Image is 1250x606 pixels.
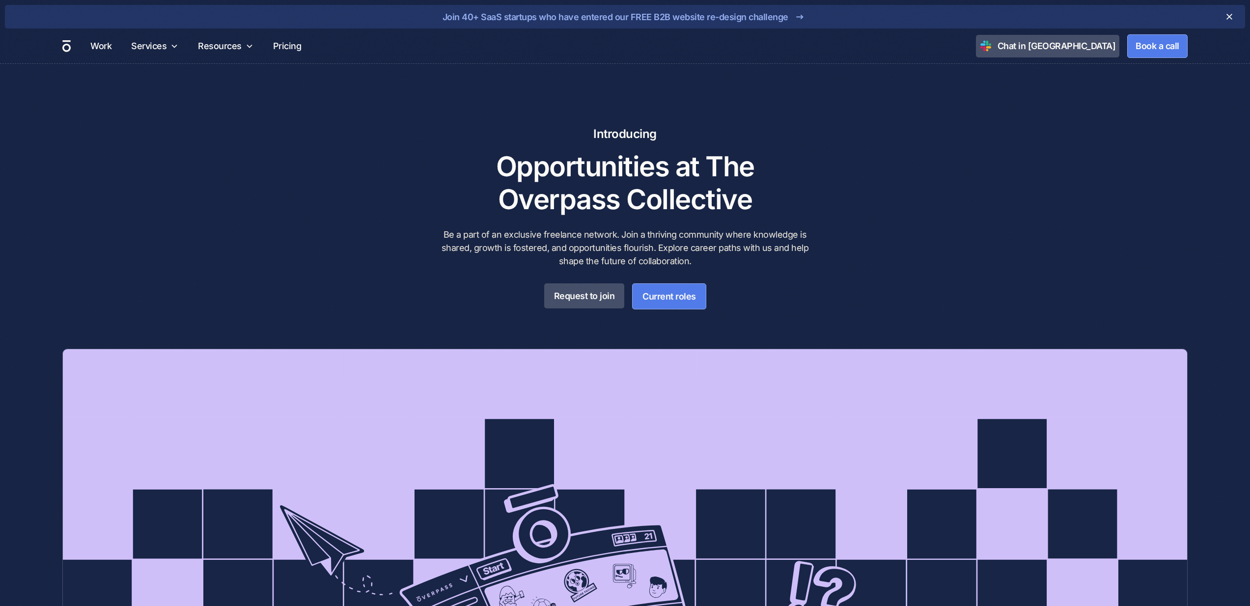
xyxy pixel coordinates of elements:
div: Services [131,39,167,53]
p: Be a part of an exclusive freelance network. Join a thriving community where knowledge is shared,... [437,228,814,268]
a: Request to join [544,283,625,308]
div: Join 40+ SaaS startups who have entered our FREE B2B website re-design challenge [443,10,788,24]
a: Join 40+ SaaS startups who have entered our FREE B2B website re-design challenge [36,9,1214,25]
a: Book a call [1127,34,1188,58]
div: Resources [198,39,242,53]
a: Pricing [269,36,306,55]
a: home [62,40,71,53]
h6: Introducing [437,126,814,142]
a: Chat in [GEOGRAPHIC_DATA] [976,35,1120,57]
a: Current roles [632,283,706,309]
div: Resources [194,28,257,63]
h3: Opportunities at The Overpass Collective [437,150,814,216]
a: Work [86,36,115,55]
div: Services [127,28,182,63]
div: Chat in [GEOGRAPHIC_DATA] [998,39,1116,53]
